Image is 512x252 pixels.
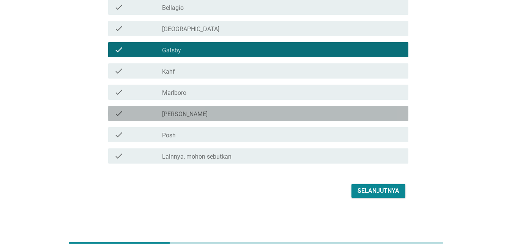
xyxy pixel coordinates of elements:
i: check [114,151,123,161]
i: check [114,88,123,97]
i: check [114,45,123,54]
label: Posh [162,132,176,139]
label: Gatsby [162,47,181,54]
label: [GEOGRAPHIC_DATA] [162,25,219,33]
i: check [114,109,123,118]
label: Kahf [162,68,175,76]
label: Marlboro [162,89,186,97]
div: Selanjutnya [358,186,399,195]
label: Lainnya, mohon sebutkan [162,153,232,161]
i: check [114,24,123,33]
i: check [114,130,123,139]
button: Selanjutnya [351,184,405,198]
label: [PERSON_NAME] [162,110,208,118]
i: check [114,66,123,76]
i: check [114,3,123,12]
label: Bellagio [162,4,184,12]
